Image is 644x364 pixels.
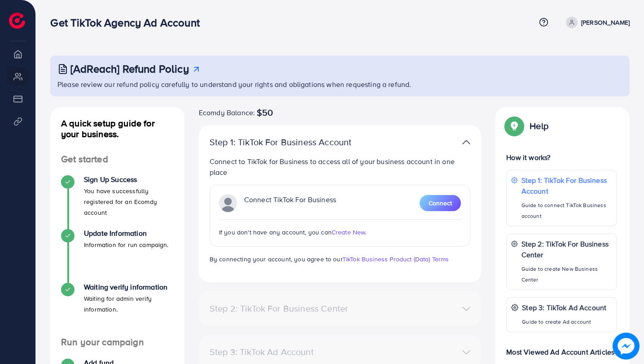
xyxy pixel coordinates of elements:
h4: Sign Up Success [84,175,174,184]
img: TikTok partner [462,136,470,149]
h4: Run your campaign [50,337,184,348]
p: Connect to TikTok for Business to access all of your business account in one place [210,156,471,178]
img: image [613,333,639,359]
p: You have successfully registered for an Ecomdy account [84,186,174,218]
a: [PERSON_NAME] [562,17,630,28]
p: Waiting for admin verify information. [84,293,174,315]
img: logo [9,13,25,29]
p: Guide to connect TikTok Business account [521,200,612,221]
span: Connect [429,199,452,208]
li: Update Information [50,229,184,283]
p: Help [530,121,548,131]
p: Step 2: TikTok For Business Center [521,238,612,260]
p: Guide to create New Business Center [521,264,612,285]
button: Connect [420,195,461,211]
p: Step 1: TikTok For Business Account [521,175,612,196]
p: Step 1: TikTok For Business Account [210,137,379,147]
h3: [AdReach] Refund Policy [70,62,189,75]
p: [PERSON_NAME] [581,17,630,28]
p: Guide to create Ad account [522,316,606,327]
h4: Waiting verify information [84,283,174,291]
a: TikTok Business Product (Data) Terms [342,255,449,264]
h4: A quick setup guide for your business. [50,118,184,139]
span: If you don't have any account, you can [219,228,332,237]
h3: Get TikTok Agency Ad Account [50,16,206,29]
p: By connecting your account, you agree to our [210,254,471,264]
img: Popup guide [506,118,522,134]
span: $50 [257,107,273,118]
h4: Get started [50,154,184,165]
p: Step 3: TikTok Ad Account [522,302,606,313]
img: TikTok partner [219,194,237,212]
p: Connect TikTok For Business [244,194,336,212]
p: Please review our refund policy carefully to understand your rights and obligations when requesti... [57,79,624,90]
span: Create New. [332,228,367,237]
li: Sign Up Success [50,175,184,229]
span: Ecomdy Balance: [199,107,255,118]
li: Waiting verify information [50,283,184,337]
p: How it works? [506,152,617,163]
p: Most Viewed Ad Account Articles [506,339,617,357]
p: Information for run campaign. [84,239,169,250]
h4: Update Information [84,229,169,238]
